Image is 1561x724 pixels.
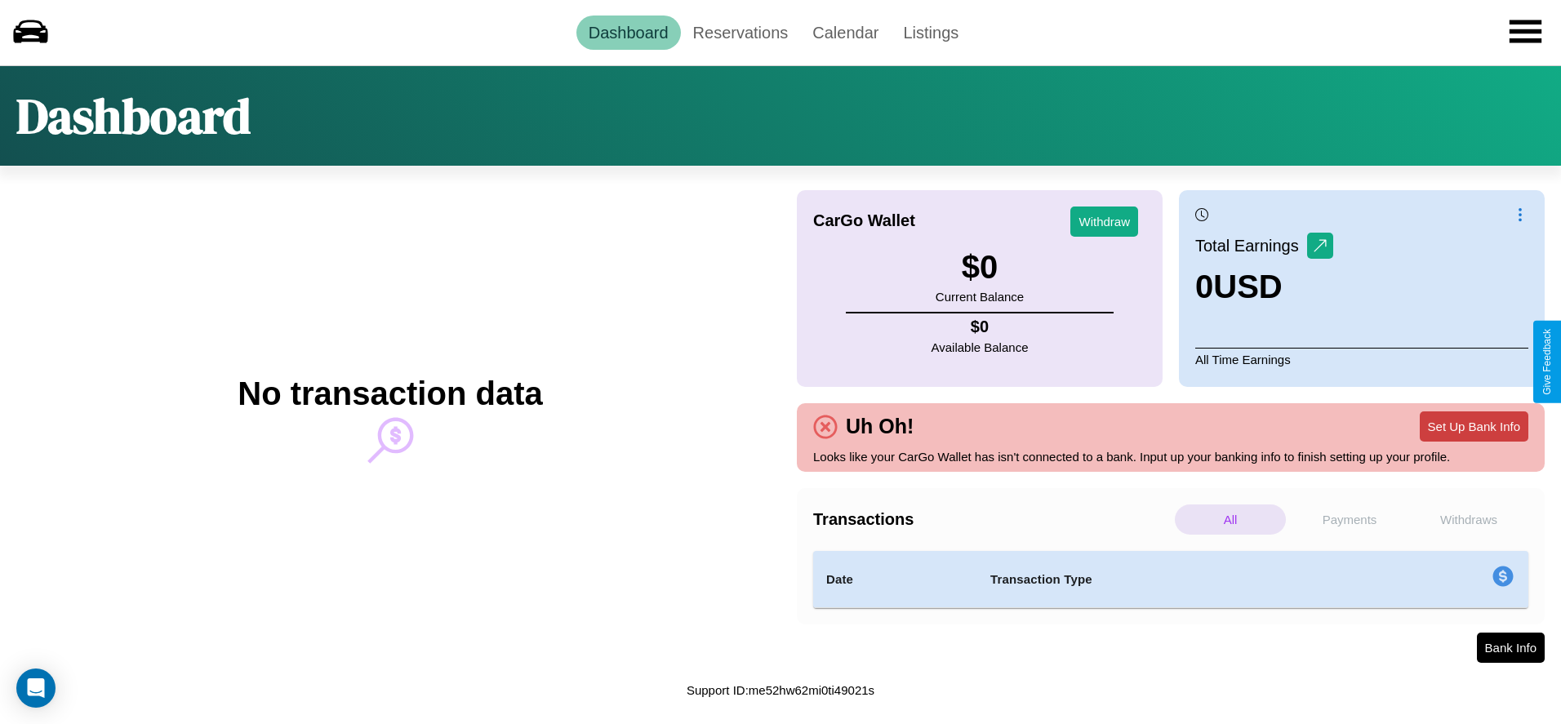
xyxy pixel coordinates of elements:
[813,446,1528,468] p: Looks like your CarGo Wallet has isn't connected to a bank. Input up your banking info to finish ...
[576,16,681,50] a: Dashboard
[1195,231,1307,260] p: Total Earnings
[932,336,1029,358] p: Available Balance
[936,249,1024,286] h3: $ 0
[838,415,922,438] h4: Uh Oh!
[826,570,964,589] h4: Date
[813,510,1171,529] h4: Transactions
[1175,504,1286,535] p: All
[16,668,56,708] div: Open Intercom Messenger
[990,570,1359,589] h4: Transaction Type
[1420,411,1528,442] button: Set Up Bank Info
[1195,269,1333,305] h3: 0 USD
[1541,329,1553,395] div: Give Feedback
[1294,504,1405,535] p: Payments
[891,16,971,50] a: Listings
[16,82,251,149] h1: Dashboard
[813,211,915,230] h4: CarGo Wallet
[1477,633,1545,663] button: Bank Info
[1413,504,1524,535] p: Withdraws
[238,375,542,412] h2: No transaction data
[932,318,1029,336] h4: $ 0
[1070,207,1138,237] button: Withdraw
[936,286,1024,308] p: Current Balance
[813,551,1528,608] table: simple table
[800,16,891,50] a: Calendar
[681,16,801,50] a: Reservations
[687,679,874,701] p: Support ID: me52hw62mi0ti49021s
[1195,348,1528,371] p: All Time Earnings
